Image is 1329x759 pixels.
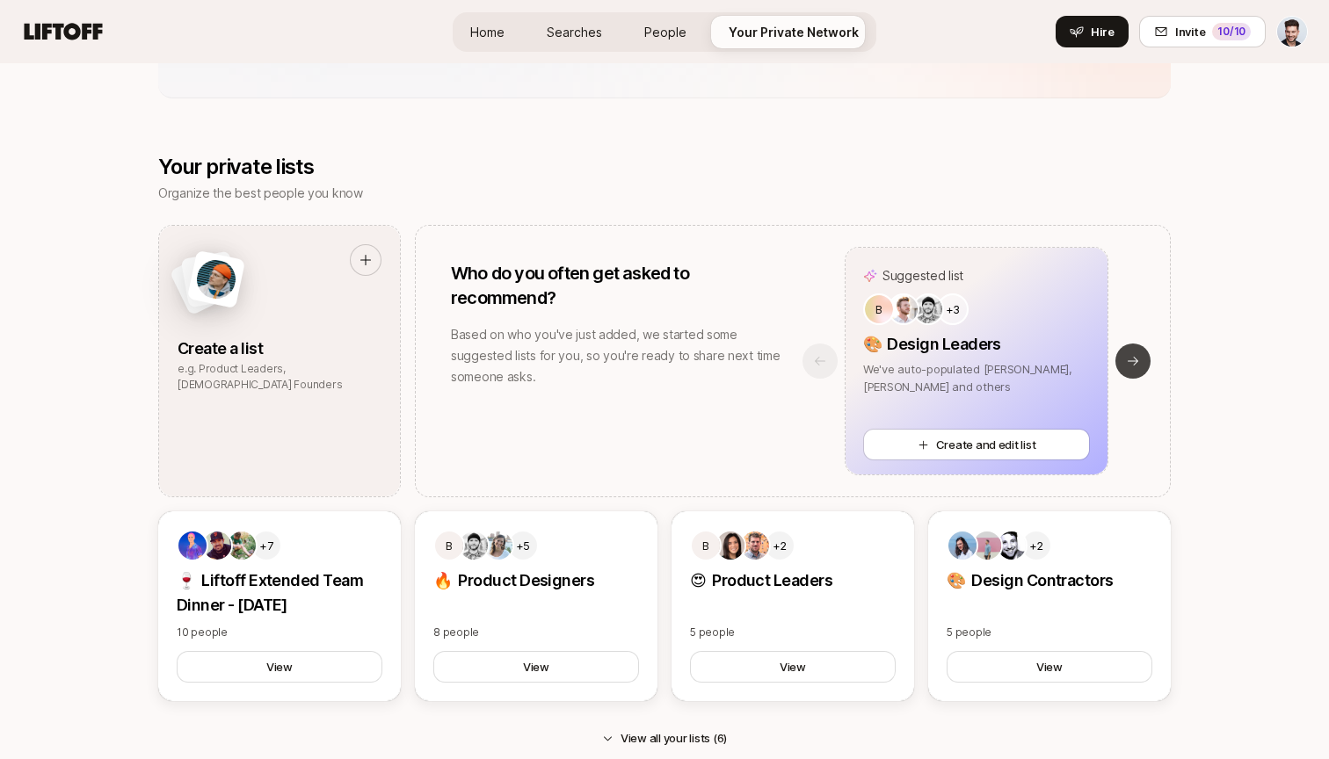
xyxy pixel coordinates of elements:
div: 10 /10 [1212,23,1251,40]
p: +3 [946,300,960,318]
a: +7🍷 Liftoff Extended Team Dinner - [DATE]10 peopleView [158,511,401,701]
img: 85244d3c_3a64_435c_bd88_bffdd7fc59e4.jpg [484,531,512,560]
img: man-with-orange-hat.png [193,257,239,302]
p: 🔥 Product Designers [433,568,639,593]
a: Home [456,16,519,48]
p: 😍 Product Leaders [690,568,896,593]
p: Who do you often get asked to recommend? [451,261,783,310]
p: Based on who you've just added, we started some suggested lists for you, so you're ready to share... [451,324,783,387]
p: We've auto-populated [PERSON_NAME], [PERSON_NAME] and others [863,360,1090,395]
img: a305352e_9152_435c_beb7_acc83ec683c2.jpg [203,531,231,560]
img: 3b21b1e9_db0a_4655_a67f_ab9b1489a185.jpg [948,531,977,560]
a: B+2😍 Product Leaders5 peopleView [672,511,914,701]
p: B [446,540,453,552]
a: +2🎨 Design Contractors5 peopleView [928,511,1171,701]
img: 7a1ec396_bd82_4c46_a7fd_ace13c160da1.jpg [914,295,942,323]
img: Andy Cullen [1277,17,1307,47]
img: ACg8ocIZTLEW0LksJuFCrZiJYT7gFRoiSyHEKre42khtqSDuQESroy6q=s160-c [973,531,1001,560]
p: e.g. Product Leaders, [DEMOGRAPHIC_DATA] Founders [178,361,381,393]
a: People [630,16,701,48]
p: Your private lists [158,155,363,179]
span: Your Private Network [729,25,859,40]
p: +2 [773,537,787,554]
a: Searches [533,16,616,48]
p: Create a list [178,336,381,361]
img: ACg8ocKtLU_6q28kU66IWAHuTNTH-QM206wbNa4sBrumsjfXkU8Je4L1=s160-c [228,531,256,560]
p: Suggested list [882,265,963,286]
button: View all your lists (6) [588,722,741,754]
p: 5 people [690,625,896,640]
button: Andy Cullen [1276,16,1308,47]
button: Create and edit list [863,429,1090,460]
a: Your Private Network [715,16,873,48]
img: 7a1ec396_bd82_4c46_a7fd_ace13c160da1.jpg [460,531,488,560]
span: Invite [1175,23,1205,40]
button: Invite10/10 [1139,16,1266,47]
img: 9852ed70_7e8c_49be_8dac_50d66fbc19c4.jpg [741,531,769,560]
span: Home [470,25,505,40]
p: B [875,304,882,315]
p: 8 people [433,625,639,640]
button: View [690,651,896,683]
img: 8cb77b6b_04d1_4d33_baff_42962a893d71.jpg [178,531,207,560]
p: 5 people [947,625,1152,640]
p: +2 [1029,537,1043,554]
button: View [947,651,1152,683]
button: View [433,651,639,683]
p: +7 [259,537,272,554]
span: People [644,25,686,40]
img: cb78c427_e054_49d1_b059_7fa387992f56.jpg [998,531,1026,560]
button: View [177,651,382,683]
img: 71d7b91d_d7cb_43b4_a7ea_a9b2f2cc6e03.jpg [716,531,744,560]
p: 🍷 Liftoff Extended Team Dinner - [DATE] [177,568,382,618]
p: +5 [516,537,530,554]
p: Design Leaders [887,332,1000,357]
p: 🎨 Design Contractors [947,568,1152,593]
a: B+5🔥 Product Designers8 peopleView [415,511,657,701]
span: Searches [547,25,602,40]
p: Organize the best people you know [158,183,363,204]
p: 🎨 [863,332,882,357]
p: 10 people [177,625,382,640]
span: Hire [1091,23,1115,40]
button: Hire [1056,16,1129,47]
img: ee1aa751_7c3c_49df_9cf9_f434526458b7.jpg [890,295,918,323]
p: B [702,540,709,552]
